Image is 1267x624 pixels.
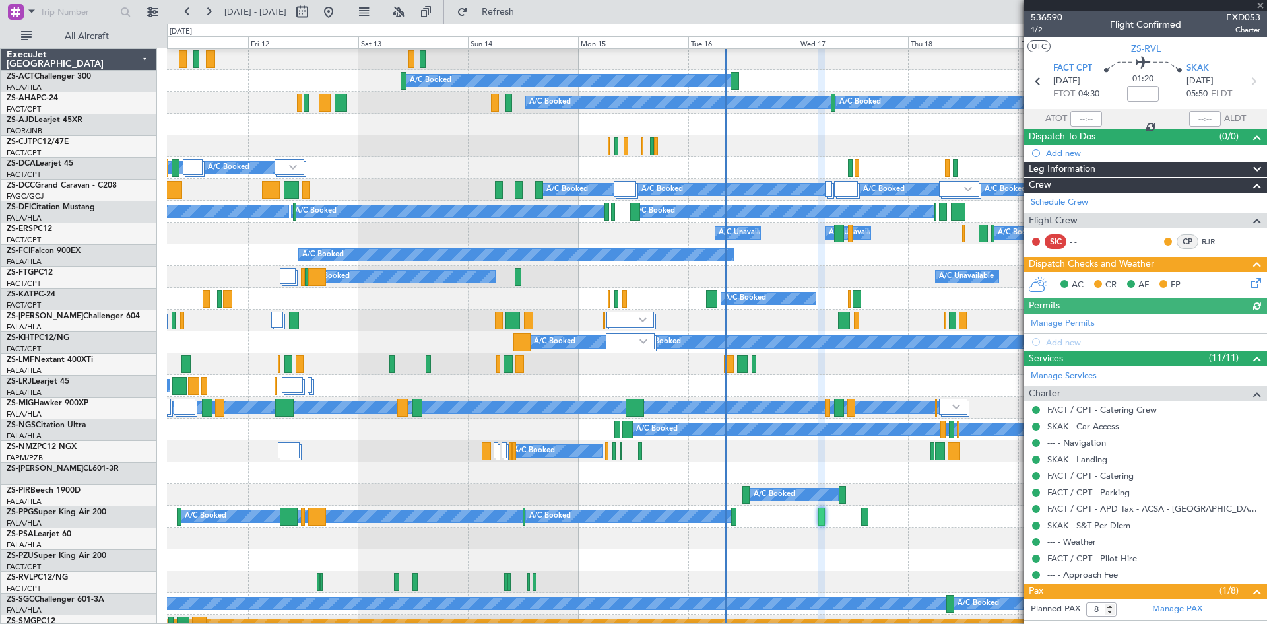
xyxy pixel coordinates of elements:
img: arrow-gray.svg [639,317,647,322]
span: Dispatch To-Dos [1029,129,1095,145]
a: ZS-[PERSON_NAME]Challenger 604 [7,312,140,320]
span: CR [1105,279,1117,292]
a: FACT/CPT [7,562,41,572]
div: - - [1070,236,1099,248]
span: Services [1029,351,1063,366]
span: AC [1072,279,1084,292]
img: arrow-gray.svg [289,164,297,170]
a: ZS-DCCGrand Caravan - C208 [7,182,117,190]
span: Crew [1029,178,1051,193]
span: ZS-ACT [7,73,34,81]
div: A/C Booked [839,92,881,112]
span: Refresh [471,7,526,17]
div: A/C Booked [529,506,571,526]
a: ZS-KATPC-24 [7,291,55,298]
a: ZS-[PERSON_NAME]CL601-3R [7,465,119,473]
span: (11/11) [1209,351,1239,364]
div: A/C Booked [534,332,575,352]
a: ZS-MIGHawker 900XP [7,399,88,407]
a: FACT/CPT [7,235,41,245]
span: ZS-KAT [7,291,34,298]
div: Mon 15 [578,36,688,48]
span: FP [1171,279,1181,292]
span: Charter [1029,386,1060,401]
button: All Aircraft [15,26,143,47]
div: A/C Booked [295,201,337,221]
a: FALA/HLA [7,409,42,419]
div: Fri 19 [1018,36,1128,48]
a: ZS-NGSCitation Ultra [7,421,86,429]
span: SKAK [1186,62,1209,75]
a: FALA/HLA [7,431,42,441]
div: A/C Unavailable [939,267,994,287]
a: Schedule Crew [1031,196,1088,209]
div: [DATE] [170,26,192,38]
span: ZS-NGS [7,421,36,429]
a: --- - Weather [1047,536,1096,547]
div: A/C Booked [639,332,681,352]
span: EXD053 [1226,11,1260,24]
a: ZS-ACTChallenger 300 [7,73,91,81]
span: ZS-PIR [7,487,30,495]
div: Flight Confirmed [1110,18,1181,32]
a: ZS-RVLPC12/NG [7,574,68,582]
span: ZS-RVL [7,574,33,582]
div: SIC [1045,234,1066,249]
div: A/C Booked [529,92,571,112]
div: Tue 16 [688,36,798,48]
span: Charter [1226,24,1260,36]
img: arrow-gray.svg [639,339,647,344]
a: FALA/HLA [7,257,42,267]
a: FALA/HLA [7,322,42,332]
a: FACT/CPT [7,584,41,594]
a: FACT/CPT [7,148,41,158]
a: FACT/CPT [7,279,41,289]
a: SKAK - S&T Per Diem [1047,520,1130,531]
a: FALA/HLA [7,518,42,528]
div: A/C Booked [208,158,249,178]
div: A/C Booked [633,201,675,221]
a: ZS-DCALearjet 45 [7,160,73,168]
span: ZS-AHA [7,94,36,102]
span: ELDT [1211,88,1232,101]
span: ZS-LRJ [7,378,32,386]
span: ZS-PSA [7,530,34,538]
div: A/C Booked [302,245,344,265]
span: ZS-LMF [7,356,34,364]
span: FACT CPT [1053,62,1092,75]
div: Sun 14 [468,36,578,48]
label: Planned PAX [1031,603,1080,616]
div: Sat 13 [358,36,469,48]
span: 05:50 [1186,88,1208,101]
span: [DATE] - [DATE] [224,6,286,18]
a: SKAK - Landing [1047,454,1107,465]
div: CP [1177,234,1198,249]
span: ZS-[PERSON_NAME] [7,312,83,320]
a: ZS-PPGSuper King Air 200 [7,508,106,516]
a: RJR [1202,236,1231,248]
a: --- - Approach Fee [1047,569,1118,580]
a: ZS-LRJLearjet 45 [7,378,69,386]
a: FALA/HLA [7,497,42,506]
a: FALA/HLA [7,606,42,615]
a: FACT / CPT - APD Tax - ACSA - [GEOGRAPHIC_DATA] International FACT / CPT [1047,503,1260,514]
img: arrow-gray.svg [964,186,972,191]
span: ZS-[PERSON_NAME] [7,465,83,473]
div: A/C Booked [985,180,1026,199]
div: A/C Booked [725,289,766,308]
span: ZS-PPG [7,508,34,516]
a: FACT/CPT [7,170,41,180]
div: A/C Booked [863,180,905,199]
a: ZS-FCIFalcon 900EX [7,247,81,255]
span: AF [1138,279,1149,292]
span: Leg Information [1029,162,1095,177]
a: SKAK - Car Access [1047,421,1119,432]
a: ZS-PSALearjet 60 [7,530,71,538]
div: Add new [1046,147,1260,158]
div: A/C Unavailable [719,223,773,243]
div: A/C Booked [513,441,555,461]
span: ZS-FCI [7,247,30,255]
span: ALDT [1224,112,1246,125]
span: ZS-DCA [7,160,36,168]
span: (1/8) [1219,584,1239,598]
